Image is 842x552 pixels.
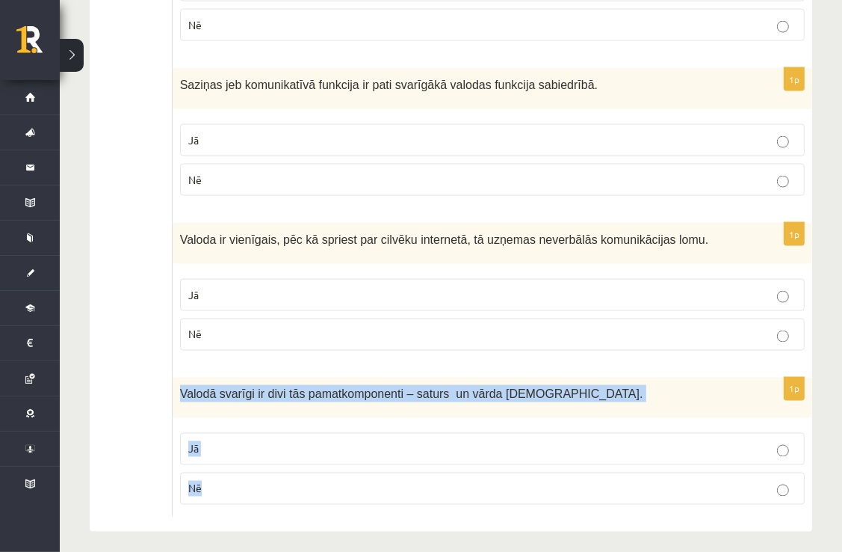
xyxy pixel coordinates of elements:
span: Valoda ir vienīgais, pēc kā spriest par cilvēku internetā, tā uzņemas neverbālās komunikācijas lomu. [180,233,709,246]
span: Nē [188,173,202,186]
span: Nē [188,328,202,341]
input: Jā [777,445,789,457]
span: Valodā svarīgi ir divi tās pamatkomponenti – saturs un vārda [DEMOGRAPHIC_DATA]. [180,388,643,401]
span: Saziņas jeb komunikatīvā funkcija ir pati svarīgākā valodas funkcija sabiedrībā. [180,79,598,91]
input: Nē [777,21,789,33]
input: Nē [777,331,789,343]
input: Nē [777,485,789,497]
p: 1p [784,67,805,91]
input: Jā [777,136,789,148]
span: Jā [188,442,199,456]
span: Nē [188,18,202,31]
a: Rīgas 1. Tālmācības vidusskola [16,26,60,64]
span: Jā [188,133,199,147]
p: 1p [784,222,805,246]
input: Jā [777,291,789,303]
span: Nē [188,482,202,495]
span: Jā [188,288,199,301]
input: Nē [777,176,789,188]
p: 1p [784,377,805,401]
